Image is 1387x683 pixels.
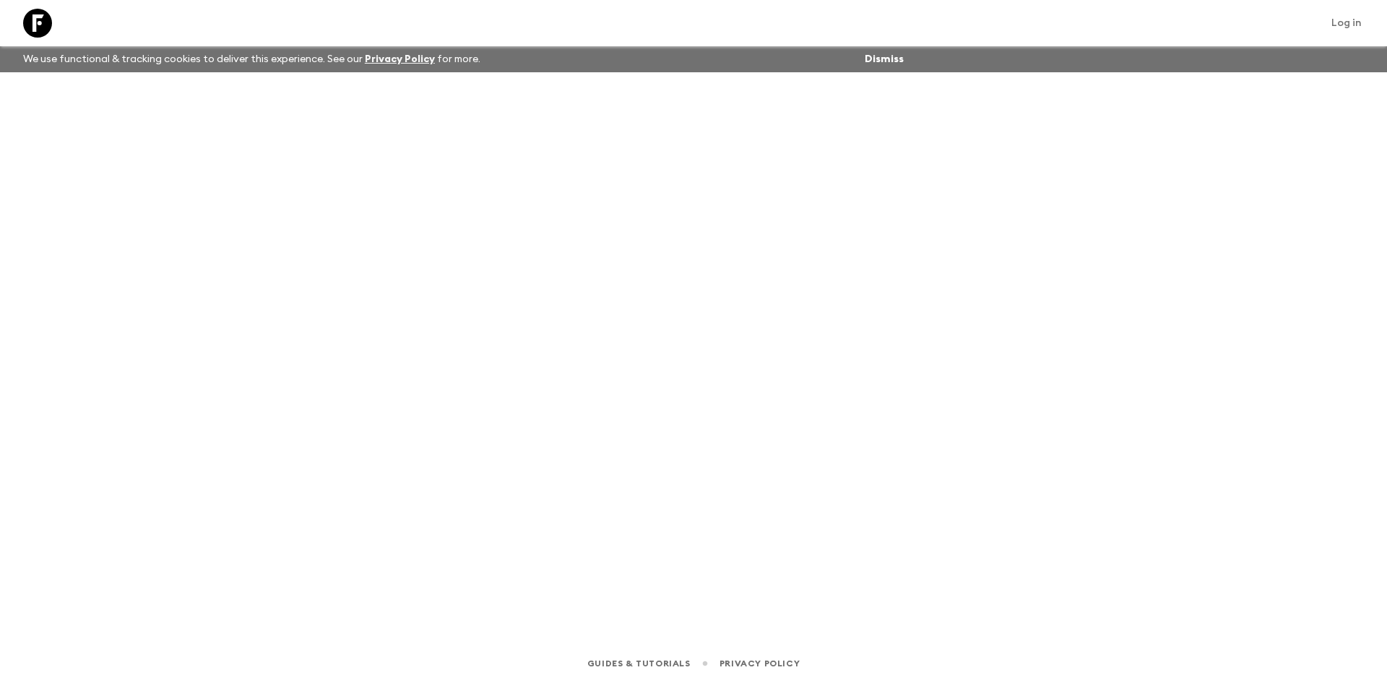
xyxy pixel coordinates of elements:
button: Dismiss [861,49,907,69]
p: We use functional & tracking cookies to deliver this experience. See our for more. [17,46,486,72]
a: Privacy Policy [365,54,435,64]
a: Privacy Policy [720,656,800,671]
a: Guides & Tutorials [587,656,691,671]
a: Log in [1323,13,1370,33]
